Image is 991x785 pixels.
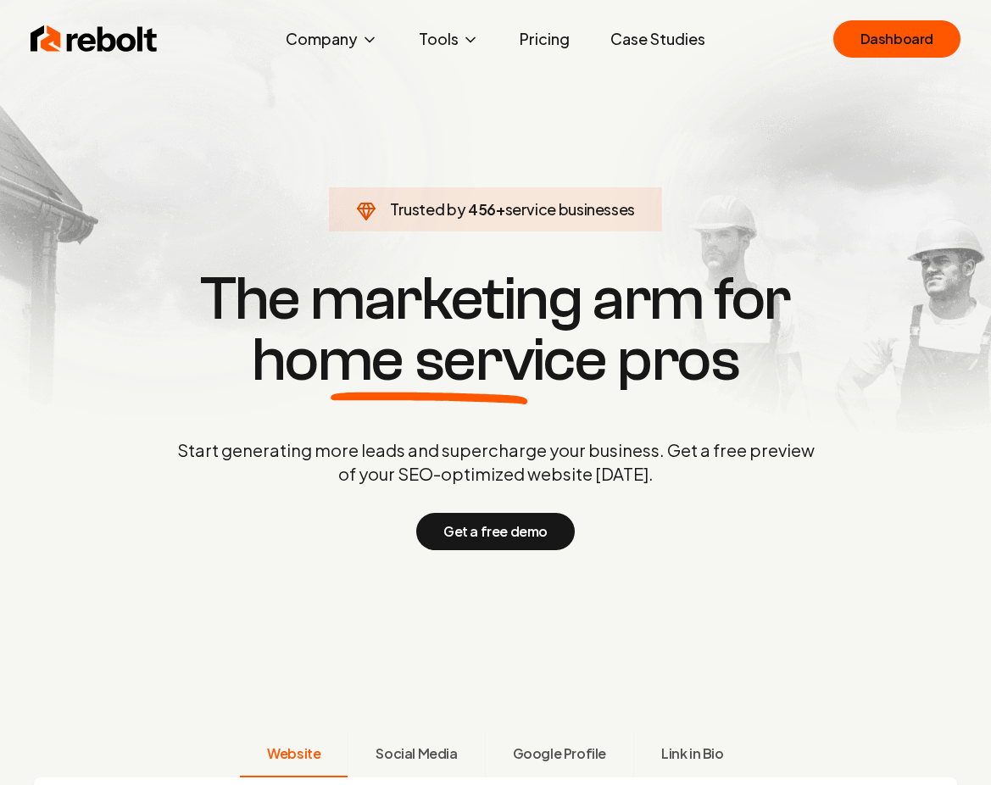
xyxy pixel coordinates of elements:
[513,743,606,764] span: Google Profile
[252,330,607,391] span: home service
[405,22,493,56] button: Tools
[348,733,484,777] button: Social Media
[661,743,724,764] span: Link in Bio
[31,22,158,56] img: Rebolt Logo
[833,20,960,58] a: Dashboard
[506,22,583,56] a: Pricing
[416,513,575,550] button: Get a free demo
[468,198,496,221] span: 456
[174,438,818,486] p: Start generating more leads and supercharge your business. Get a free preview of your SEO-optimiz...
[633,733,751,777] button: Link in Bio
[496,199,505,219] span: +
[597,22,719,56] a: Case Studies
[505,199,636,219] span: service businesses
[485,733,633,777] button: Google Profile
[390,199,465,219] span: Trusted by
[272,22,392,56] button: Company
[89,269,903,391] h1: The marketing arm for pros
[267,743,320,764] span: Website
[376,743,457,764] span: Social Media
[240,733,348,777] button: Website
